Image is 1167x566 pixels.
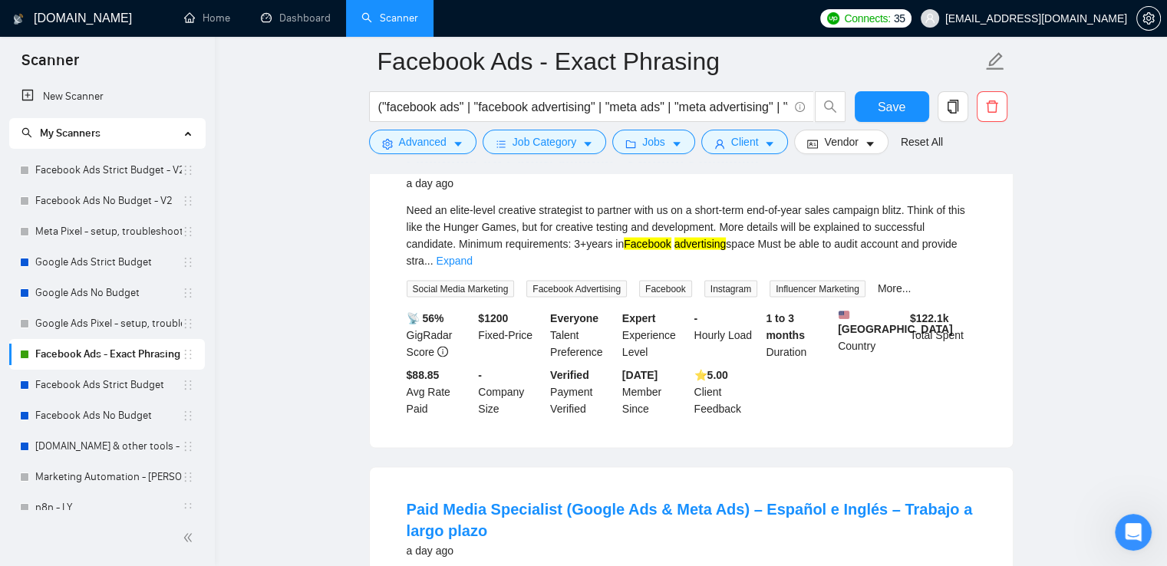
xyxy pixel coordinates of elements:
[182,318,194,330] span: holder
[407,501,973,539] a: Paid Media Specialist (Google Ads & Meta Ads) – Español e Inglés – Trabajo a largo plazo
[878,97,905,117] span: Save
[9,247,205,278] li: Google Ads Strict Budget
[526,281,627,298] span: Facebook Advertising
[839,310,849,321] img: 🇺🇸
[407,541,976,560] div: a day ago
[9,155,205,186] li: Facebook Ads Strict Budget - V2
[714,138,725,150] span: user
[21,81,193,112] a: New Scanner
[550,312,598,324] b: Everyone
[21,127,101,140] span: My Scanners
[407,174,760,193] div: a day ago
[807,138,818,150] span: idcard
[827,12,839,25] img: upwork-logo.png
[642,133,665,150] span: Jobs
[894,10,905,27] span: 35
[865,138,875,150] span: caret-down
[369,130,476,154] button: settingAdvancedcaret-down
[35,492,182,523] a: n8n - LY
[855,91,929,122] button: Save
[671,138,682,150] span: caret-down
[691,367,763,417] div: Client Feedback
[764,138,775,150] span: caret-down
[13,7,24,31] img: logo
[731,133,759,150] span: Client
[815,91,846,122] button: search
[625,138,636,150] span: folder
[938,91,968,122] button: copy
[901,133,943,150] a: Reset All
[496,138,506,150] span: bars
[382,138,393,150] span: setting
[9,278,205,308] li: Google Ads No Budget
[925,13,935,24] span: user
[35,462,182,492] a: Marketing Automation - [PERSON_NAME]
[9,370,205,400] li: Facebook Ads Strict Budget
[763,310,835,360] div: Duration
[475,367,547,417] div: Company Size
[437,347,448,357] span: info-circle
[182,256,194,268] span: holder
[844,10,890,27] span: Connects:
[182,379,194,391] span: holder
[622,312,656,324] b: Expert
[35,431,182,462] a: [DOMAIN_NAME] & other tools - [PERSON_NAME]
[9,462,205,492] li: Marketing Automation - Lilia Y.
[404,310,476,360] div: GigRadar Score
[40,127,101,140] span: My Scanners
[910,312,949,324] b: $ 122.1k
[35,339,182,370] a: Facebook Ads - Exact Phrasing
[582,138,593,150] span: caret-down
[694,312,698,324] b: -
[766,312,805,341] b: 1 to 3 months
[1136,6,1161,31] button: setting
[424,255,434,267] span: ...
[835,310,907,360] div: Country
[35,370,182,400] a: Facebook Ads Strict Budget
[361,12,418,25] a: searchScanner
[704,281,757,298] span: Instagram
[407,312,444,324] b: 📡 56%
[9,216,205,247] li: Meta Pixel - setup, troubleshooting, tracking
[1137,12,1160,25] span: setting
[182,410,194,422] span: holder
[977,91,1007,122] button: delete
[182,287,194,299] span: holder
[985,51,1005,71] span: edit
[184,12,230,25] a: homeHome
[437,255,473,267] a: Expand
[1136,12,1161,25] a: setting
[183,530,198,545] span: double-left
[35,247,182,278] a: Google Ads Strict Budget
[794,130,888,154] button: idcardVendorcaret-down
[404,367,476,417] div: Avg Rate Paid
[795,102,805,112] span: info-circle
[9,308,205,339] li: Google Ads Pixel - setup, troubleshooting, tracking
[9,400,205,431] li: Facebook Ads No Budget
[1115,514,1152,551] iframe: Intercom live chat
[35,308,182,339] a: Google Ads Pixel - setup, troubleshooting, tracking
[407,202,976,269] div: Need an elite-level creative strategist to partner with us on a short-term end-of-year sales camp...
[9,339,205,370] li: Facebook Ads - Exact Phrasing
[182,348,194,360] span: holder
[9,186,205,216] li: Facebook Ads No Budget - V2
[770,281,865,298] span: Influencer Marketing
[824,133,858,150] span: Vendor
[261,12,331,25] a: dashboardDashboard
[453,138,463,150] span: caret-down
[399,133,447,150] span: Advanced
[21,127,32,138] span: search
[550,369,589,381] b: Verified
[478,312,508,324] b: $ 1200
[612,130,695,154] button: folderJobscaret-down
[838,310,953,335] b: [GEOGRAPHIC_DATA]
[622,369,658,381] b: [DATE]
[378,97,788,117] input: Search Freelance Jobs...
[35,186,182,216] a: Facebook Ads No Budget - V2
[619,310,691,360] div: Experience Level
[478,369,482,381] b: -
[182,471,194,483] span: holder
[639,281,692,298] span: Facebook
[182,195,194,207] span: holder
[483,130,606,154] button: barsJob Categorycaret-down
